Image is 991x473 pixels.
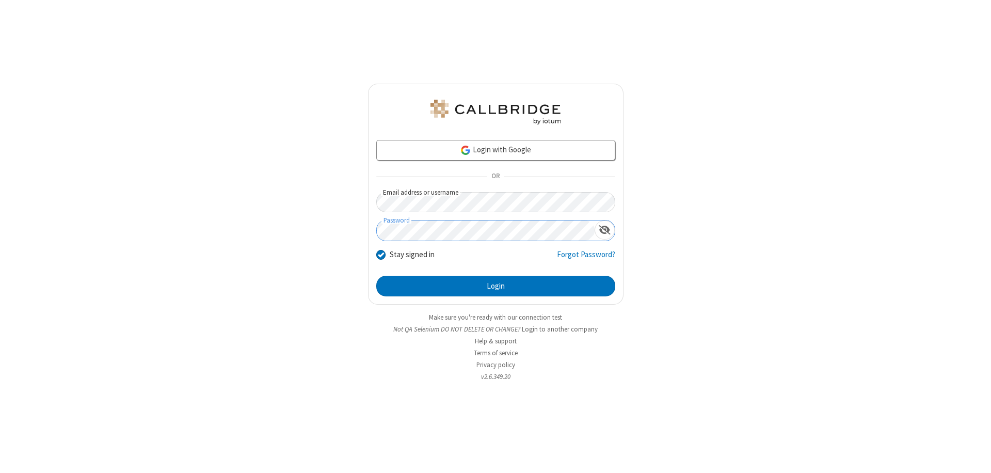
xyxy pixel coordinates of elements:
input: Email address or username [376,192,615,212]
label: Stay signed in [390,249,435,261]
span: OR [487,169,504,184]
img: QA Selenium DO NOT DELETE OR CHANGE [428,100,563,124]
li: v2.6.349.20 [368,372,624,382]
button: Login [376,276,615,296]
a: Forgot Password? [557,249,615,269]
a: Privacy policy [476,360,515,369]
a: Help & support [475,337,517,345]
img: google-icon.png [460,145,471,156]
button: Login to another company [522,324,598,334]
input: Password [377,220,595,241]
a: Login with Google [376,140,615,161]
a: Make sure you're ready with our connection test [429,313,562,322]
li: Not QA Selenium DO NOT DELETE OR CHANGE? [368,324,624,334]
div: Show password [595,220,615,240]
a: Terms of service [474,349,518,357]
